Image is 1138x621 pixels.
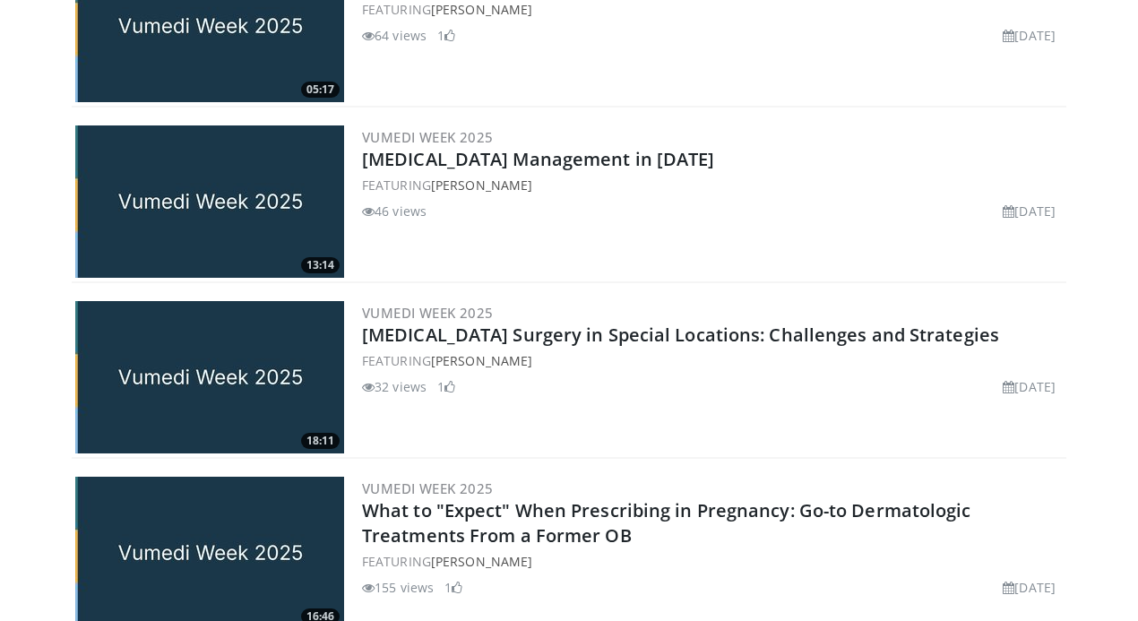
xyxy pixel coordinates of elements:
[301,257,340,273] span: 13:14
[362,578,434,597] li: 155 views
[431,352,532,369] a: [PERSON_NAME]
[437,26,455,45] li: 1
[75,301,344,453] a: 18:11
[362,323,999,347] a: [MEDICAL_DATA] Surgery in Special Locations: Challenges and Strategies
[362,498,971,548] a: What to "Expect" When Prescribing in Pregnancy: Go-to Dermatologic Treatments From a Former OB
[301,433,340,449] span: 18:11
[431,553,532,570] a: [PERSON_NAME]
[1003,377,1056,396] li: [DATE]
[362,304,493,322] a: Vumedi Week 2025
[1003,202,1056,220] li: [DATE]
[362,202,427,220] li: 46 views
[362,479,493,497] a: Vumedi Week 2025
[362,128,493,146] a: Vumedi Week 2025
[431,177,532,194] a: [PERSON_NAME]
[431,1,532,18] a: [PERSON_NAME]
[437,377,455,396] li: 1
[444,578,462,597] li: 1
[75,125,344,278] img: fc4c1b17-1e2a-4531-960c-0be799863210.jpg.300x170_q85_crop-smart_upscale.jpg
[1003,26,1056,45] li: [DATE]
[75,301,344,453] img: 67ecd70a-babd-4837-a8dd-ff1f7354cb55.jpg.300x170_q85_crop-smart_upscale.jpg
[75,125,344,278] a: 13:14
[362,147,715,171] a: [MEDICAL_DATA] Management in [DATE]
[362,176,1063,194] div: FEATURING
[362,377,427,396] li: 32 views
[362,351,1063,370] div: FEATURING
[1003,578,1056,597] li: [DATE]
[301,82,340,98] span: 05:17
[362,26,427,45] li: 64 views
[362,552,1063,571] div: FEATURING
